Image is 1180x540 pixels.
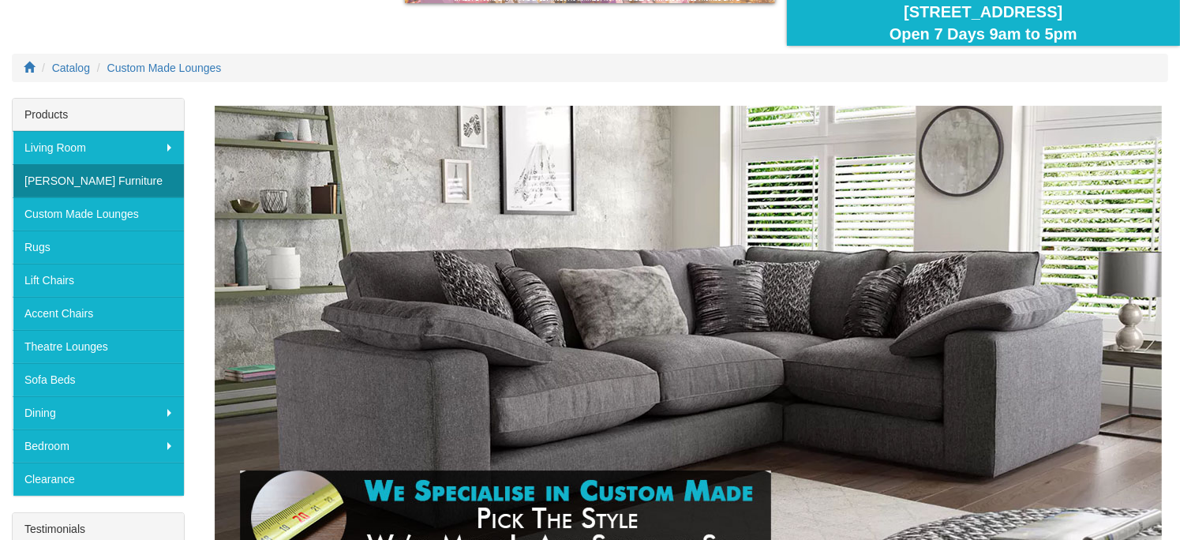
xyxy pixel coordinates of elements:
div: Products [13,99,184,131]
a: Theatre Lounges [13,330,184,363]
a: Lift Chairs [13,264,184,297]
a: Custom Made Lounges [107,62,222,74]
a: Rugs [13,231,184,264]
a: [PERSON_NAME] Furniture [13,164,184,197]
a: Catalog [52,62,90,74]
a: Dining [13,396,184,429]
a: Clearance [13,463,184,496]
a: Living Room [13,131,184,164]
a: Bedroom [13,429,184,463]
a: Sofa Beds [13,363,184,396]
a: Custom Made Lounges [13,197,184,231]
a: Accent Chairs [13,297,184,330]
